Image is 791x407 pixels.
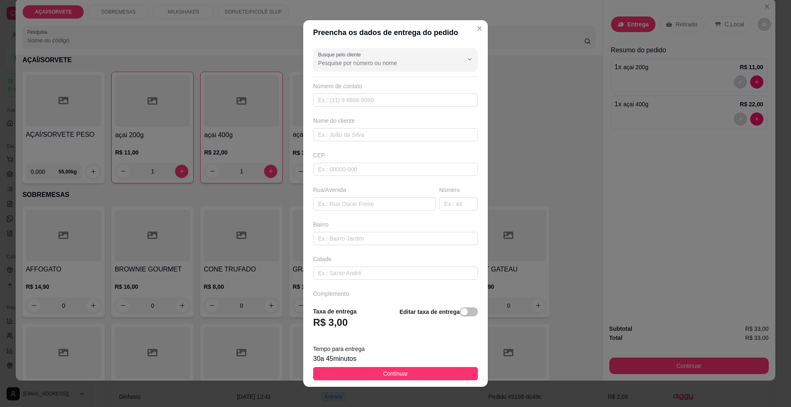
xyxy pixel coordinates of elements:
[439,186,478,194] div: Número
[313,128,478,141] input: Ex.: João da Silva
[313,197,436,211] input: Ex.: Rua Oscar Freire
[313,220,478,229] div: Bairro
[318,51,364,58] label: Busque pelo cliente
[313,94,478,107] input: Ex.: (11) 9 8888-9999
[313,346,365,352] span: Tempo para entrega
[313,367,478,380] button: Continuar
[313,316,348,329] h3: R$ 3,00
[313,117,478,125] div: Nome do cliente
[383,369,408,378] span: Continuar
[313,151,478,159] div: CEP
[473,22,486,35] button: Close
[313,290,478,298] div: Complemento
[313,308,357,315] strong: Taxa de entrega
[313,232,478,245] input: Ex.: Bairro Jardim
[313,186,436,194] div: Rua/Avenida
[463,53,476,66] button: Show suggestions
[313,82,478,90] div: Número de contato
[400,309,460,315] strong: Editar taxa de entrega
[318,59,450,67] input: Busque pelo cliente
[313,267,478,280] input: Ex.: Santo André
[313,163,478,176] input: Ex.: 00000-000
[313,354,478,364] div: 30 a 45 minutos
[303,20,488,45] header: Preencha os dados de entrega do pedido
[439,197,478,211] input: Ex.: 44
[313,255,478,263] div: Cidade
